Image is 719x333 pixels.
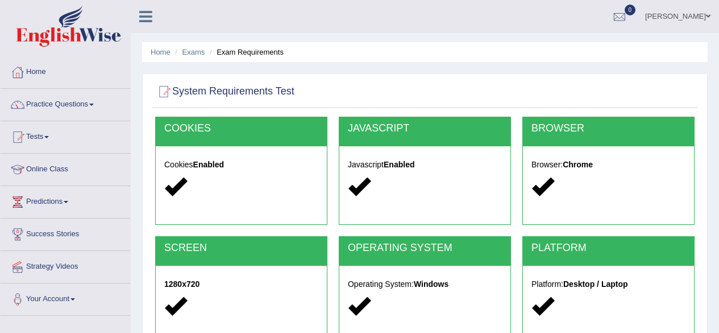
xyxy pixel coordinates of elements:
[1,56,130,85] a: Home
[531,242,685,254] h2: PLATFORM
[164,279,200,289] strong: 1280x720
[563,279,628,289] strong: Desktop / Laptop
[531,280,685,289] h5: Platform:
[348,123,502,134] h2: JAVASCRIPT
[1,219,130,247] a: Success Stories
[1,283,130,312] a: Your Account
[164,242,318,254] h2: SCREEN
[164,161,318,169] h5: Cookies
[1,154,130,182] a: Online Class
[348,242,502,254] h2: OPERATING SYSTEM
[414,279,448,289] strong: Windows
[164,123,318,134] h2: COOKIES
[531,123,685,134] h2: BROWSER
[182,48,205,56] a: Exams
[155,83,294,100] h2: System Requirements Test
[625,5,636,15] span: 0
[151,48,171,56] a: Home
[1,121,130,150] a: Tests
[531,161,685,169] h5: Browser:
[1,186,130,215] a: Predictions
[563,160,593,169] strong: Chrome
[1,251,130,279] a: Strategy Videos
[348,161,502,169] h5: Javascript
[193,160,224,169] strong: Enabled
[207,47,284,57] li: Exam Requirements
[384,160,414,169] strong: Enabled
[1,89,130,117] a: Practice Questions
[348,280,502,289] h5: Operating System:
